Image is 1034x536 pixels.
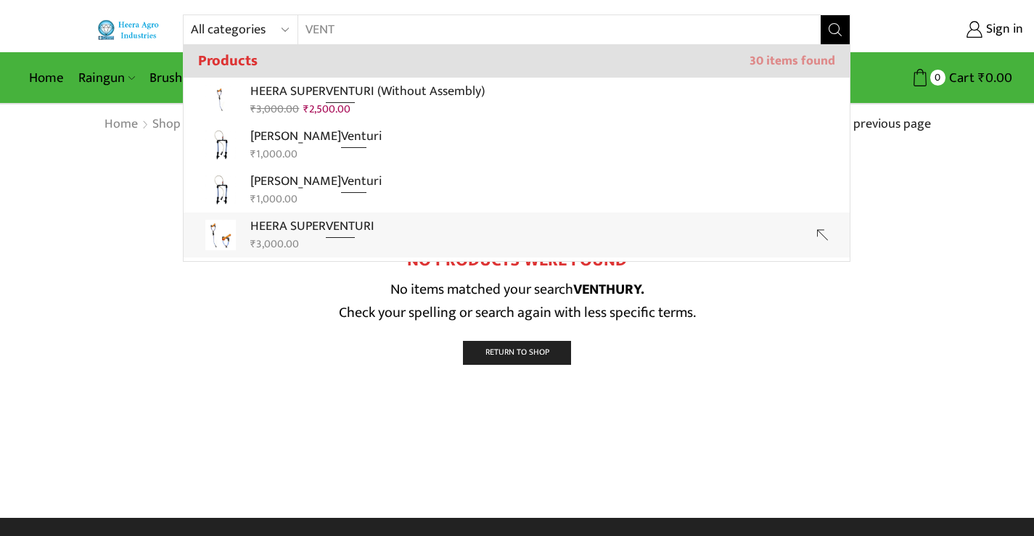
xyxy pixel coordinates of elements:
a: Brush Cutter [142,61,240,95]
nav: Breadcrumb [104,115,368,134]
a: 0 Cart ₹0.00 [865,65,1012,91]
p: HEERA SUPER URI (Without Assembly) [250,81,485,102]
span: ₹ [250,235,256,253]
h3: Products [184,45,850,78]
a: Home [22,61,71,95]
a: HEERA SUPERVENTURI (Without Assembly) [184,78,850,123]
p: [PERSON_NAME] uri [250,171,382,192]
a: Raingun [71,61,142,95]
a: [PERSON_NAME]Venturi₹1,000.00 [184,123,850,168]
span: ₹ [303,100,309,118]
bdi: 3,000.00 [250,235,299,253]
p: uri ISI [250,261,308,282]
span: ₹ [250,190,256,208]
span: 0 [930,70,945,85]
bdi: 1,000.00 [250,145,298,163]
span: ₹ [250,100,256,118]
h2: No products were found [104,250,931,271]
span: Return To Shop [485,345,549,359]
bdi: 0.00 [978,67,1012,89]
bdi: 3,000.00 [250,100,299,118]
button: Search button [821,15,850,44]
span: 30 items found [750,54,835,69]
input: Search for... [298,15,803,44]
a: [PERSON_NAME]Venturi₹1,000.00 [184,168,850,213]
span: ₹ [978,67,985,89]
a: Home [104,115,139,134]
a: Sign in [872,17,1023,43]
strong: Vent [341,170,366,193]
strong: VENT [326,81,355,103]
bdi: 2,500.00 [303,100,350,118]
span: Sign in [982,20,1023,39]
p: HEERA SUPER URI [250,216,374,237]
a: Shop [152,115,181,134]
a: Return to previous page [797,115,931,134]
span: Cart [945,68,974,88]
p: [PERSON_NAME] uri [250,126,382,147]
a: Return To Shop [463,341,572,365]
a: HEERA SUPERVENTURI₹3,000.00 [184,213,850,257]
strong: VENT [326,215,355,238]
strong: VENTHURY. [573,277,644,302]
strong: Vent [341,125,366,148]
a: Venturi ISI [184,257,850,302]
span: ₹ [250,145,256,163]
bdi: 1,000.00 [250,190,298,208]
p: No items matched your search Check your spelling or search again with less specific terms. [104,278,931,324]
